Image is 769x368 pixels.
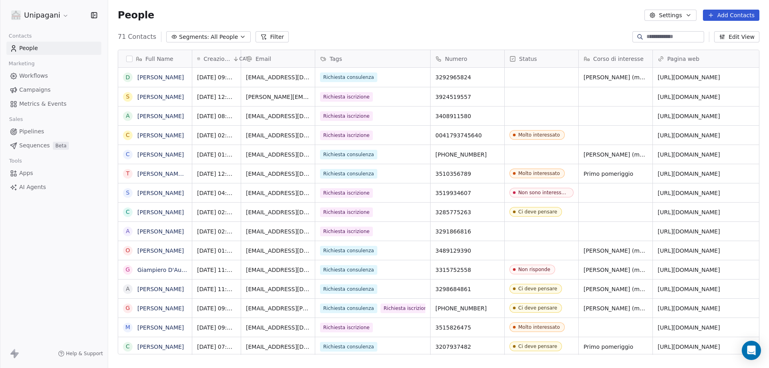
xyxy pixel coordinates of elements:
[435,285,499,293] span: 3298684861
[435,112,499,120] span: 3408911580
[137,113,184,119] a: [PERSON_NAME]
[6,42,101,55] a: People
[246,266,310,274] span: [EMAIL_ADDRESS][DOMAIN_NAME]
[320,92,373,102] span: Richiesta iscrizione
[584,151,648,159] span: [PERSON_NAME] (massimo 18:30)
[320,265,377,275] span: Richiesta consulenza
[658,267,720,273] a: [URL][DOMAIN_NAME]
[137,344,184,350] a: [PERSON_NAME]
[518,344,557,349] div: Ci deve pensare
[518,171,560,176] div: Molto interessato
[6,181,101,194] a: AI Agents
[197,93,236,101] span: [DATE] 12:34 AM
[126,285,130,293] div: a
[584,304,648,312] span: [PERSON_NAME] (massimo 18:30)
[658,171,720,177] a: [URL][DOMAIN_NAME]
[126,73,130,82] div: D
[6,167,101,180] a: Apps
[118,32,156,42] span: 71 Contacts
[658,228,720,235] a: [URL][DOMAIN_NAME]
[435,304,499,312] span: [PHONE_NUMBER]
[197,73,236,81] span: [DATE] 09:41 AM
[435,324,499,332] span: 3515826475
[714,31,759,42] button: Edit View
[19,169,33,177] span: Apps
[246,208,310,216] span: [EMAIL_ADDRESS][DOMAIN_NAME]
[256,31,289,42] button: Filter
[435,247,499,255] span: 3489129390
[246,285,310,293] span: [EMAIL_ADDRESS][DOMAIN_NAME]
[658,247,720,254] a: [URL][DOMAIN_NAME]
[518,286,557,292] div: Ci deve pensare
[137,324,184,331] a: [PERSON_NAME]
[246,324,310,332] span: [EMAIL_ADDRESS][DOMAIN_NAME]
[320,111,373,121] span: Richiesta iscrizione
[584,343,648,351] span: Primo pomeriggio
[137,228,184,235] a: [PERSON_NAME]
[246,343,310,351] span: [EMAIL_ADDRESS][DOMAIN_NAME]
[256,55,271,63] span: Email
[137,267,189,273] a: Giampiero D'Auria
[137,171,213,177] a: [PERSON_NAME] di genova
[246,170,310,178] span: [EMAIL_ADDRESS][DOMAIN_NAME]
[197,227,236,235] span: [DATE] 02:28 PM
[246,93,310,101] span: [PERSON_NAME][EMAIL_ADDRESS][DOMAIN_NAME]
[137,305,184,312] a: [PERSON_NAME]
[320,246,377,255] span: Richiesta consulenza
[6,69,101,82] a: Workflows
[197,266,236,274] span: [DATE] 11:31 PM
[431,50,504,67] div: Numero
[519,55,537,63] span: Status
[125,323,130,332] div: M
[197,131,236,139] span: [DATE] 02:24 PM
[19,72,48,80] span: Workflows
[197,304,236,312] span: [DATE] 09:32 AM
[246,73,310,81] span: [EMAIL_ADDRESS][DOMAIN_NAME]
[315,50,430,67] div: Tags
[126,227,130,235] div: A
[58,350,103,357] a: Help & Support
[703,10,759,21] button: Add Contacts
[179,33,209,41] span: Segments:
[445,55,467,63] span: Numero
[197,285,236,293] span: [DATE] 11:54 PM
[435,93,499,101] span: 3924519557
[658,190,720,196] a: [URL][DOMAIN_NAME]
[197,324,236,332] span: [DATE] 09:53 PM
[197,170,236,178] span: [DATE] 12:28 PM
[197,208,236,216] span: [DATE] 02:35 PM
[435,170,499,178] span: 3510356789
[658,94,720,100] a: [URL][DOMAIN_NAME]
[330,55,342,63] span: Tags
[658,132,720,139] a: [URL][DOMAIN_NAME]
[584,73,648,81] span: [PERSON_NAME] (massimo 18:30)
[197,343,236,351] span: [DATE] 07:37 PM
[246,189,310,197] span: [EMAIL_ADDRESS][DOMAIN_NAME]
[505,50,578,67] div: Status
[137,286,184,292] a: [PERSON_NAME]
[742,341,761,360] div: Open Intercom Messenger
[435,208,499,216] span: 3285775263
[19,44,38,52] span: People
[246,247,310,255] span: [EMAIL_ADDRESS][DOMAIN_NAME]
[137,209,184,215] a: [PERSON_NAME]
[10,8,70,22] button: Unipagani
[518,305,557,311] div: Ci deve pensare
[19,183,46,191] span: AI Agents
[126,112,130,120] div: A
[320,169,377,179] span: Richiesta consulenza
[126,304,130,312] div: G
[518,132,560,138] div: Molto interessato
[435,266,499,274] span: 3315752558
[246,112,310,120] span: [EMAIL_ADDRESS][DOMAIN_NAME]
[197,247,236,255] span: [DATE] 01:42 PM
[19,86,50,94] span: Campaigns
[6,155,25,167] span: Tools
[126,169,130,178] div: T
[6,113,26,125] span: Sales
[197,189,236,197] span: [DATE] 04:32 PM
[137,190,184,196] a: [PERSON_NAME]
[658,344,720,350] a: [URL][DOMAIN_NAME]
[197,151,236,159] span: [DATE] 01:14 PM
[192,50,241,67] div: Creazione contattoCAT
